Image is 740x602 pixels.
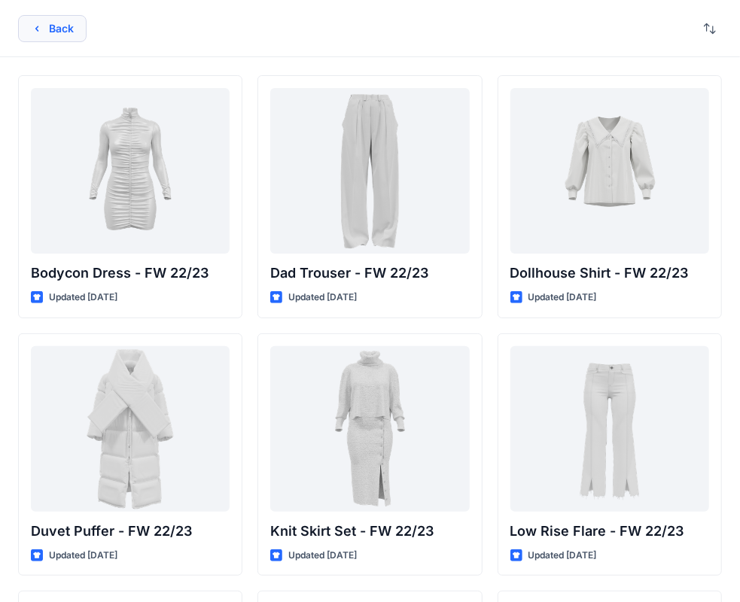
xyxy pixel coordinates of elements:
p: Updated [DATE] [49,548,117,564]
p: Duvet Puffer - FW 22/23 [31,521,230,542]
p: Updated [DATE] [528,548,597,564]
p: Dollhouse Shirt - FW 22/23 [510,263,709,284]
p: Knit Skirt Set - FW 22/23 [270,521,469,542]
p: Updated [DATE] [288,548,357,564]
p: Updated [DATE] [288,290,357,306]
p: Bodycon Dress - FW 22/23 [31,263,230,284]
a: Low Rise Flare - FW 22/23 [510,346,709,512]
a: Dollhouse Shirt - FW 22/23 [510,88,709,254]
a: Duvet Puffer - FW 22/23 [31,346,230,512]
a: Dad Trouser - FW 22/23 [270,88,469,254]
p: Dad Trouser - FW 22/23 [270,263,469,284]
a: Bodycon Dress - FW 22/23 [31,88,230,254]
p: Updated [DATE] [49,290,117,306]
p: Updated [DATE] [528,290,597,306]
button: Back [18,15,87,42]
p: Low Rise Flare - FW 22/23 [510,521,709,542]
a: Knit Skirt Set - FW 22/23 [270,346,469,512]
